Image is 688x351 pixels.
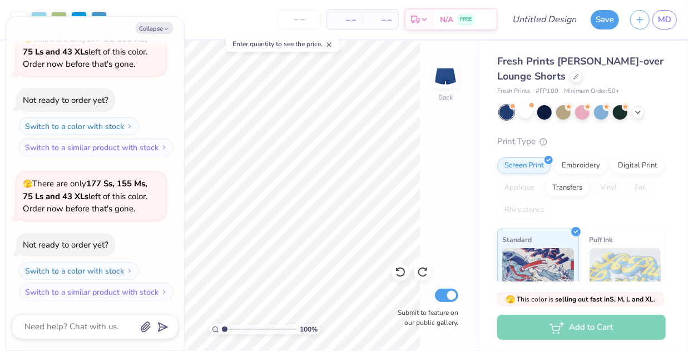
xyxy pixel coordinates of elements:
span: 🫣 [506,294,516,305]
div: Transfers [545,180,590,196]
img: Switch to a color with stock [126,268,133,274]
label: Submit to feature on our public gallery. [392,308,458,328]
div: Embroidery [555,157,607,174]
div: Foil [627,180,654,196]
div: Applique [497,180,542,196]
span: Fresh Prints [PERSON_NAME]-over Lounge Shorts [497,55,664,83]
div: Digital Print [611,157,665,174]
button: Switch to a similar product with stock [19,283,174,301]
img: Switch to a similar product with stock [161,144,167,151]
img: Switch to a similar product with stock [161,289,167,295]
span: 🫣 [23,34,32,45]
span: There are only left of this color. Order now before that's gone. [23,178,147,214]
span: N/A [440,14,453,26]
button: Switch to a similar product with stock [19,139,174,156]
strong: 177 Ss, 155 Ms, 75 Ls and 43 XLs [23,178,147,202]
button: Collapse [136,22,173,34]
button: Switch to a color with stock [19,117,139,135]
button: Switch to a color with stock [19,262,139,280]
div: Not ready to order yet? [23,239,108,250]
span: – – [334,14,356,26]
span: Puff Ink [590,234,613,245]
input: Untitled Design [503,8,585,31]
div: Screen Print [497,157,551,174]
div: Enter quantity to see the price. [226,36,339,52]
img: Switch to a color with stock [126,123,133,130]
span: There are only left of this color. Order now before that's gone. [23,33,147,70]
div: Back [438,92,453,102]
div: Not ready to order yet? [23,95,108,106]
span: – – [369,14,392,26]
span: 🫣 [23,179,32,189]
span: This color is . [506,294,656,304]
button: Save [591,10,619,29]
div: Vinyl [593,180,624,196]
span: Minimum Order: 50 + [564,87,620,96]
div: Rhinestones [497,202,551,219]
span: MD [658,13,671,26]
span: Standard [502,234,532,245]
strong: 177 Ss, 155 Ms, 75 Ls and 43 XLs [23,33,147,57]
a: MD [652,10,677,29]
span: 100 % [300,324,318,334]
span: Fresh Prints [497,87,530,96]
img: Back [434,65,457,87]
img: Puff Ink [590,248,661,304]
input: – – [278,9,321,29]
span: # FP100 [536,87,558,96]
span: FREE [460,16,472,23]
div: Print Type [497,135,666,148]
img: Standard [502,248,574,304]
strong: selling out fast in S, M, L and XL [556,295,654,304]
